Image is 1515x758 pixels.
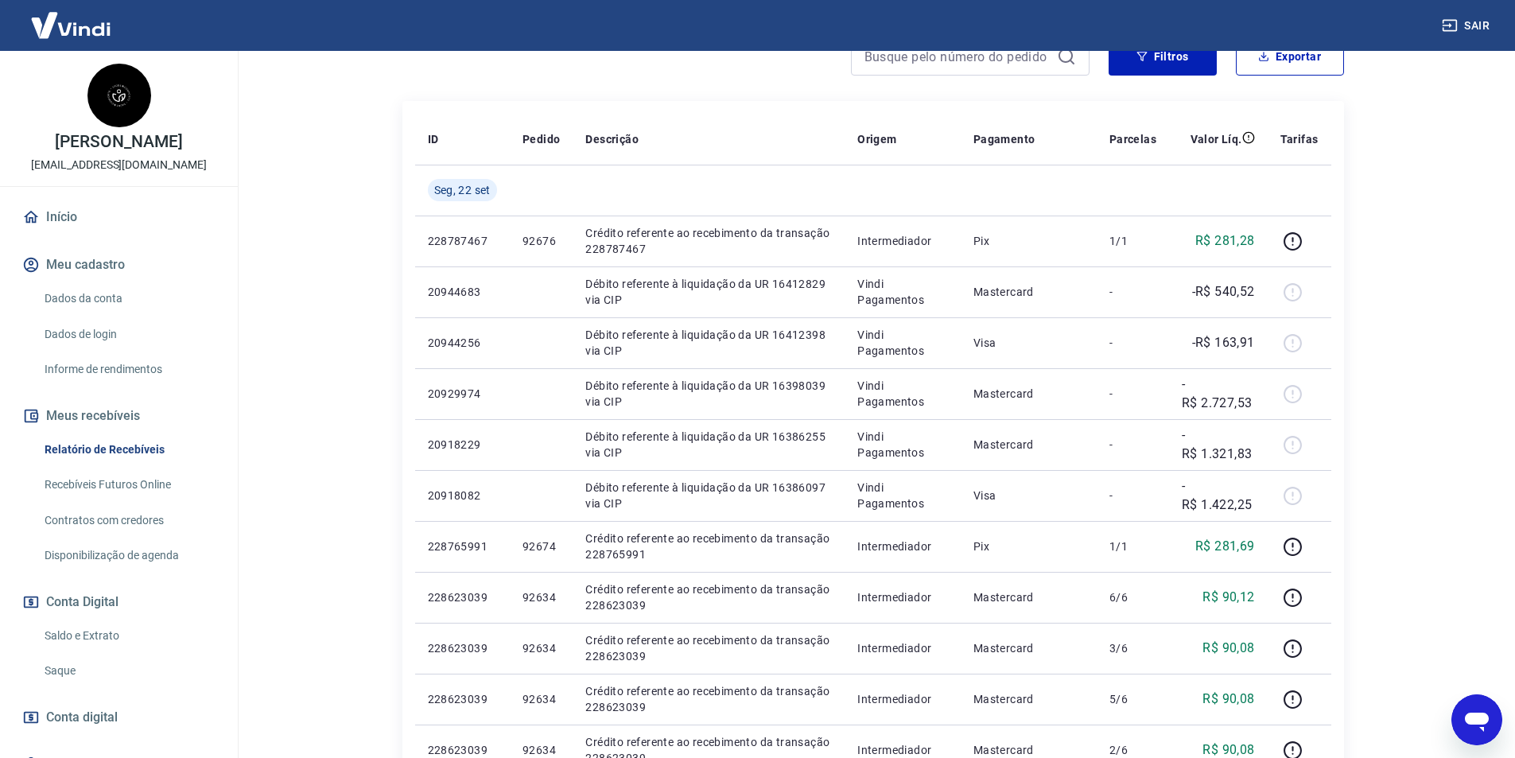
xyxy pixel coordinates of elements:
p: Intermediador [857,640,948,656]
button: Filtros [1109,37,1217,76]
p: 3/6 [1109,640,1156,656]
p: ID [428,131,439,147]
a: Relatório de Recebíveis [38,433,219,466]
p: Origem [857,131,896,147]
p: Débito referente à liquidação da UR 16412398 via CIP [585,327,832,359]
p: Débito referente à liquidação da UR 16386255 via CIP [585,429,832,461]
p: 92634 [522,742,560,758]
p: Vindi Pagamentos [857,480,948,511]
p: Crédito referente ao recebimento da transação 228787467 [585,225,832,257]
p: 6/6 [1109,589,1156,605]
p: Intermediador [857,538,948,554]
p: 20929974 [428,386,497,402]
p: Valor Líq. [1191,131,1242,147]
p: [PERSON_NAME] [55,134,182,150]
p: Débito referente à liquidação da UR 16398039 via CIP [585,378,832,410]
a: Conta digital [19,700,219,735]
p: R$ 281,28 [1195,231,1255,251]
p: Descrição [585,131,639,147]
button: Meu cadastro [19,247,219,282]
p: - [1109,488,1156,503]
a: Dados de login [38,318,219,351]
p: Visa [973,488,1084,503]
p: 92676 [522,233,560,249]
p: Mastercard [973,284,1084,300]
input: Busque pelo número do pedido [864,45,1051,68]
p: R$ 281,69 [1195,537,1255,556]
a: Saque [38,655,219,687]
p: 20944683 [428,284,497,300]
p: 1/1 [1109,538,1156,554]
p: Visa [973,335,1084,351]
p: R$ 90,08 [1202,639,1254,658]
p: Vindi Pagamentos [857,276,948,308]
p: Mastercard [973,437,1084,453]
p: Intermediador [857,742,948,758]
a: Início [19,200,219,235]
p: Tarifas [1280,131,1319,147]
p: R$ 90,08 [1202,690,1254,709]
p: - [1109,284,1156,300]
p: Mastercard [973,589,1084,605]
p: Crédito referente ao recebimento da transação 228765991 [585,531,832,562]
p: 228623039 [428,589,497,605]
p: Parcelas [1109,131,1156,147]
p: Mastercard [973,691,1084,707]
p: 1/1 [1109,233,1156,249]
p: -R$ 1.321,83 [1182,426,1255,464]
p: - [1109,437,1156,453]
p: [EMAIL_ADDRESS][DOMAIN_NAME] [31,157,207,173]
p: -R$ 1.422,25 [1182,476,1255,515]
p: 228787467 [428,233,497,249]
p: Débito referente à liquidação da UR 16386097 via CIP [585,480,832,511]
a: Disponibilização de agenda [38,539,219,572]
a: Contratos com credores [38,504,219,537]
p: Mastercard [973,640,1084,656]
button: Meus recebíveis [19,398,219,433]
p: 228623039 [428,640,497,656]
p: Vindi Pagamentos [857,378,948,410]
p: 20944256 [428,335,497,351]
p: Intermediador [857,233,948,249]
p: Mastercard [973,386,1084,402]
a: Recebíveis Futuros Online [38,468,219,501]
p: Mastercard [973,742,1084,758]
p: Crédito referente ao recebimento da transação 228623039 [585,632,832,664]
p: 2/6 [1109,742,1156,758]
iframe: Botão para abrir a janela de mensagens [1451,694,1502,745]
p: 20918082 [428,488,497,503]
p: -R$ 163,91 [1192,333,1255,352]
p: - [1109,386,1156,402]
p: 228623039 [428,691,497,707]
p: Intermediador [857,691,948,707]
a: Informe de rendimentos [38,353,219,386]
p: Vindi Pagamentos [857,429,948,461]
p: Pagamento [973,131,1035,147]
a: Saldo e Extrato [38,620,219,652]
p: Vindi Pagamentos [857,327,948,359]
p: Pix [973,538,1084,554]
p: 92674 [522,538,560,554]
span: Conta digital [46,706,118,729]
p: 20918229 [428,437,497,453]
p: -R$ 2.727,53 [1182,375,1255,413]
p: Débito referente à liquidação da UR 16412829 via CIP [585,276,832,308]
p: - [1109,335,1156,351]
p: 228623039 [428,742,497,758]
p: Intermediador [857,589,948,605]
p: 92634 [522,691,560,707]
button: Exportar [1236,37,1344,76]
p: R$ 90,12 [1202,588,1254,607]
img: b5e33111-34ac-49f4-b4a7-cf72cf069c64.jpeg [87,64,151,127]
p: 5/6 [1109,691,1156,707]
p: 92634 [522,640,560,656]
span: Seg, 22 set [434,182,491,198]
p: 228765991 [428,538,497,554]
button: Sair [1439,11,1496,41]
p: Crédito referente ao recebimento da transação 228623039 [585,581,832,613]
img: Vindi [19,1,122,49]
a: Dados da conta [38,282,219,315]
p: Crédito referente ao recebimento da transação 228623039 [585,683,832,715]
button: Conta Digital [19,585,219,620]
p: Pix [973,233,1084,249]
